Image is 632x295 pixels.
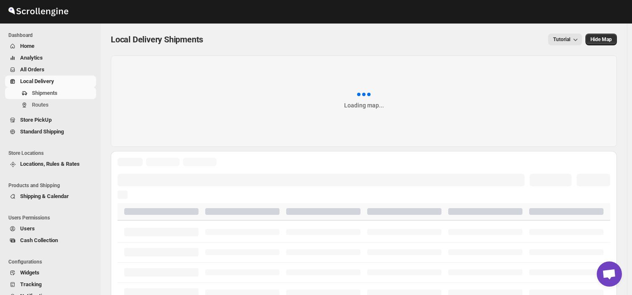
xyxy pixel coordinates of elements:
a: Open chat [597,261,622,287]
span: Shipping & Calendar [20,193,69,199]
span: Dashboard [8,32,97,39]
button: Users [5,223,96,235]
button: Shipping & Calendar [5,191,96,202]
button: Widgets [5,267,96,279]
button: All Orders [5,64,96,76]
span: Home [20,43,34,49]
span: Analytics [20,55,43,61]
span: Tutorial [553,37,570,42]
button: Cash Collection [5,235,96,246]
button: Routes [5,99,96,111]
button: Analytics [5,52,96,64]
button: Locations, Rules & Rates [5,158,96,170]
div: Loading map... [344,101,384,110]
span: Products and Shipping [8,182,97,189]
span: Hide Map [590,36,612,43]
span: Standard Shipping [20,128,64,135]
button: Home [5,40,96,52]
span: Store PickUp [20,117,52,123]
button: Tracking [5,279,96,290]
span: Users Permissions [8,214,97,221]
span: Widgets [20,269,39,276]
span: All Orders [20,66,44,73]
span: Configurations [8,258,97,265]
span: Local Delivery [20,78,54,84]
button: Map action label [585,34,617,45]
span: Locations, Rules & Rates [20,161,80,167]
span: Cash Collection [20,237,58,243]
span: Routes [32,102,49,108]
span: Users [20,225,35,232]
button: Tutorial [548,34,582,45]
span: Tracking [20,281,42,287]
span: Shipments [32,90,57,96]
span: Local Delivery Shipments [111,34,203,44]
span: Store Locations [8,150,97,157]
button: Shipments [5,87,96,99]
